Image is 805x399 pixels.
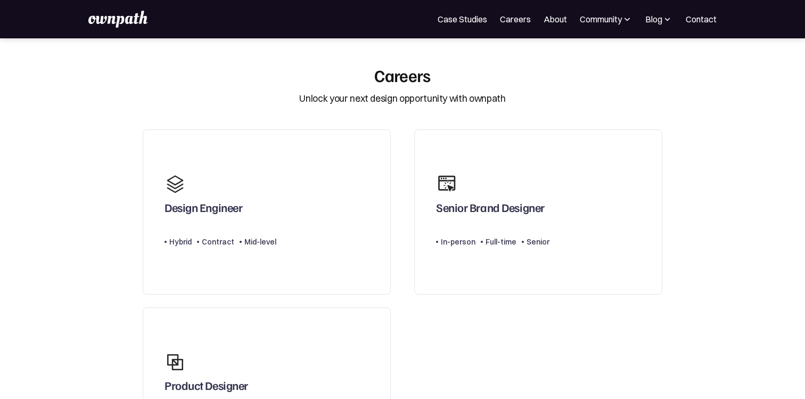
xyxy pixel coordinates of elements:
div: Blog [645,13,673,26]
div: Full-time [486,235,516,248]
a: Careers [500,13,531,26]
div: Mid-level [244,235,276,248]
div: Product Designer [165,378,248,397]
div: Community [580,13,622,26]
div: Senior [527,235,549,248]
div: Senior Brand Designer [436,200,545,219]
a: Case Studies [438,13,487,26]
div: Blog [645,13,662,26]
a: About [544,13,567,26]
div: In-person [441,235,475,248]
div: Hybrid [169,235,192,248]
div: Design Engineer [165,200,242,219]
div: Contract [202,235,234,248]
div: Careers [374,65,431,85]
a: Senior Brand DesignerIn-personFull-timeSenior [414,129,662,295]
a: Design EngineerHybridContractMid-level [143,129,391,295]
div: Community [580,13,632,26]
div: Unlock your next design opportunity with ownpath [299,92,505,105]
a: Contact [686,13,717,26]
